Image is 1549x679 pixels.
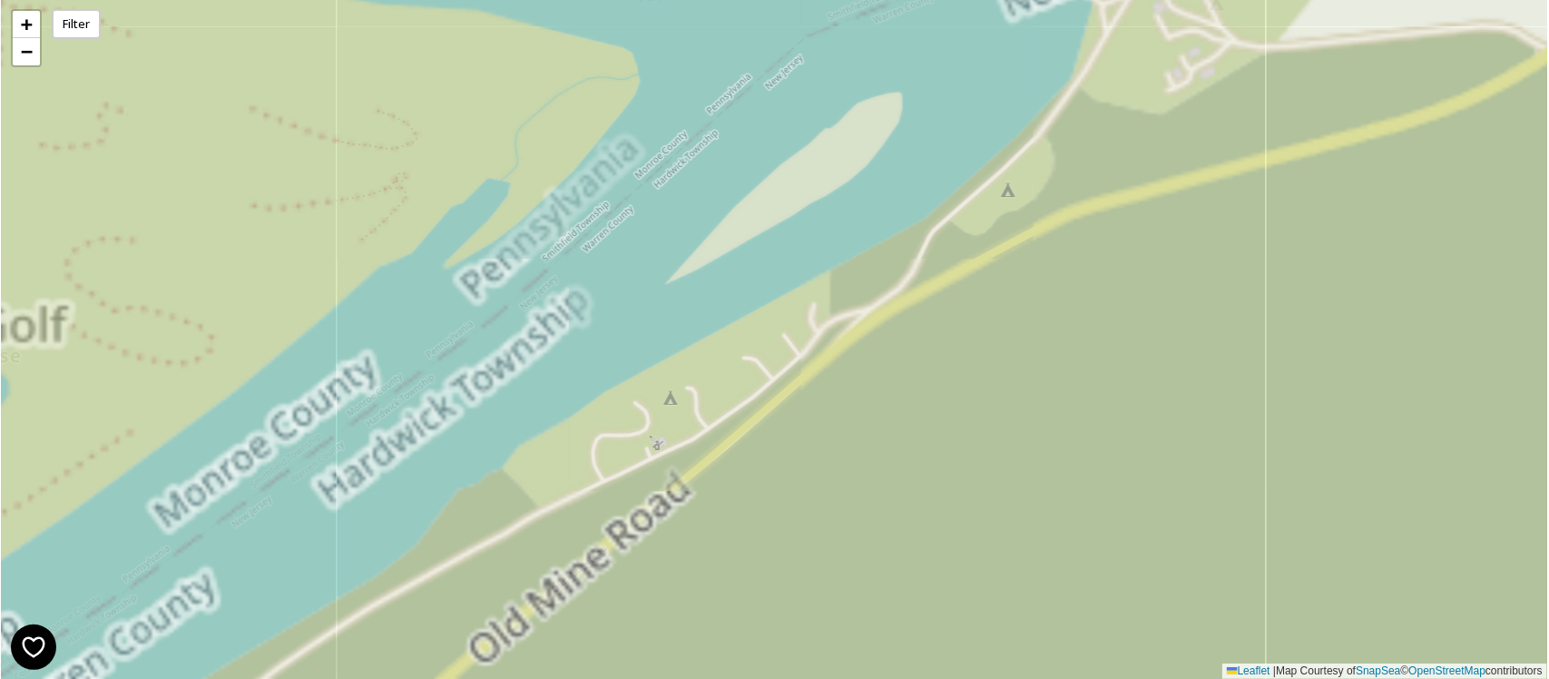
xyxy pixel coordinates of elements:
a: Leaflet [1227,664,1270,677]
div: Filter [52,9,101,39]
span: − [21,40,33,63]
a: SnapSea [1356,664,1400,677]
span: + [21,13,33,35]
span: | [1273,664,1276,677]
a: Zoom out [13,38,40,65]
a: Zoom in [13,11,40,38]
div: Map Courtesy of © contributors [1222,664,1547,679]
a: OpenStreetMap [1409,664,1486,677]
